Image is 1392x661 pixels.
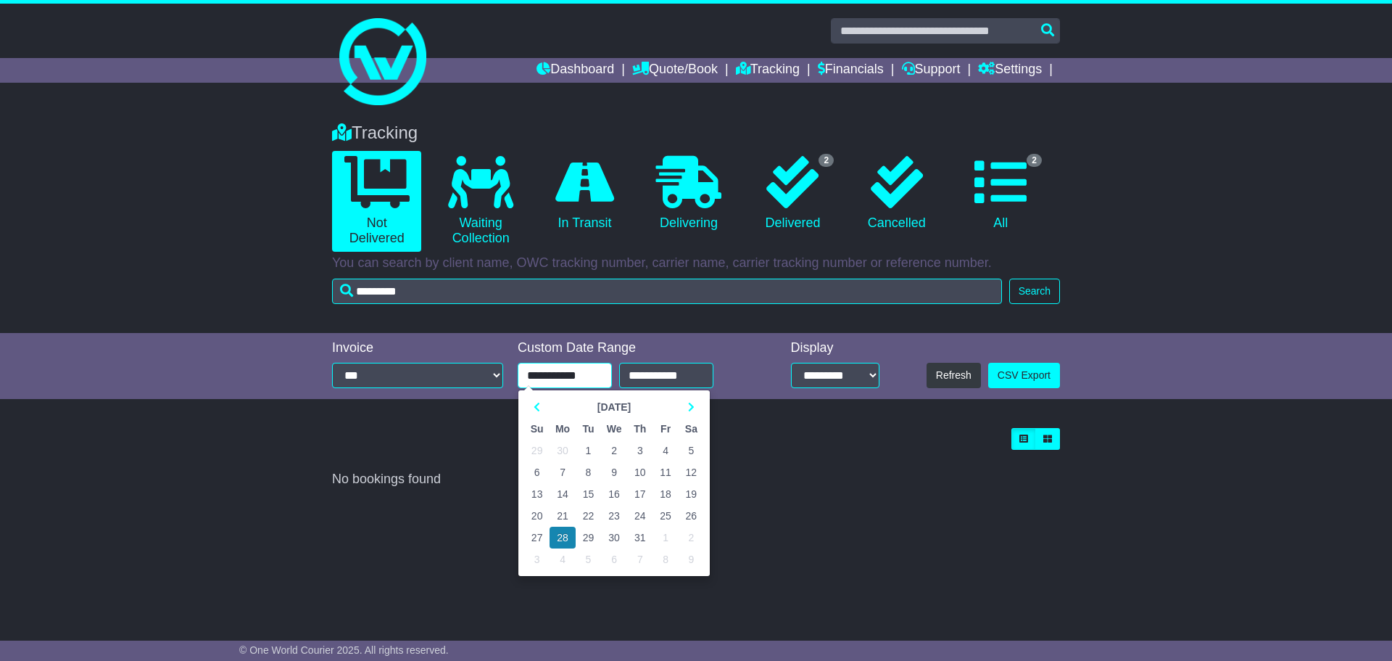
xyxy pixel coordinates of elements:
[436,151,525,252] a: Waiting Collection
[679,549,704,570] td: 9
[524,527,550,549] td: 27
[819,154,834,167] span: 2
[601,440,627,461] td: 2
[524,418,550,440] th: Su
[644,151,733,237] a: Delivering
[988,363,1060,388] a: CSV Export
[550,483,576,505] td: 14
[536,58,614,83] a: Dashboard
[679,483,704,505] td: 19
[627,549,652,570] td: 7
[978,58,1042,83] a: Settings
[576,418,601,440] th: Tu
[627,483,652,505] td: 17
[818,58,884,83] a: Financials
[576,549,601,570] td: 5
[627,527,652,549] td: 31
[576,527,601,549] td: 29
[332,340,503,356] div: Invoice
[576,483,601,505] td: 15
[652,483,678,505] td: 18
[524,440,550,461] td: 29
[652,549,678,570] td: 8
[627,418,652,440] th: Th
[239,644,449,656] span: © One World Courier 2025. All rights reserved.
[524,461,550,483] td: 6
[927,363,981,388] button: Refresh
[550,527,576,549] td: 28
[540,151,629,237] a: In Transit
[325,123,1067,144] div: Tracking
[956,151,1045,237] a: 2 All
[601,549,627,570] td: 6
[550,549,576,570] td: 4
[652,440,678,461] td: 4
[518,340,750,356] div: Custom Date Range
[576,505,601,527] td: 22
[736,58,800,83] a: Tracking
[524,483,550,505] td: 13
[1027,154,1042,167] span: 2
[1009,279,1060,304] button: Search
[576,440,601,461] td: 1
[652,527,678,549] td: 1
[550,440,576,461] td: 30
[550,505,576,527] td: 21
[902,58,961,83] a: Support
[627,461,652,483] td: 10
[748,151,837,237] a: 2 Delivered
[627,440,652,461] td: 3
[632,58,718,83] a: Quote/Book
[679,505,704,527] td: 26
[524,549,550,570] td: 3
[524,505,550,527] td: 20
[652,418,678,440] th: Fr
[332,151,421,252] a: Not Delivered
[791,340,879,356] div: Display
[852,151,941,237] a: Cancelled
[679,440,704,461] td: 5
[550,396,678,418] th: Select Month
[601,527,627,549] td: 30
[332,472,1060,488] div: No bookings found
[679,527,704,549] td: 2
[601,483,627,505] td: 16
[627,505,652,527] td: 24
[679,418,704,440] th: Sa
[652,505,678,527] td: 25
[550,461,576,483] td: 7
[601,418,627,440] th: We
[601,505,627,527] td: 23
[332,255,1060,271] p: You can search by client name, OWC tracking number, carrier name, carrier tracking number or refe...
[550,418,576,440] th: Mo
[601,461,627,483] td: 9
[679,461,704,483] td: 12
[652,461,678,483] td: 11
[576,461,601,483] td: 8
